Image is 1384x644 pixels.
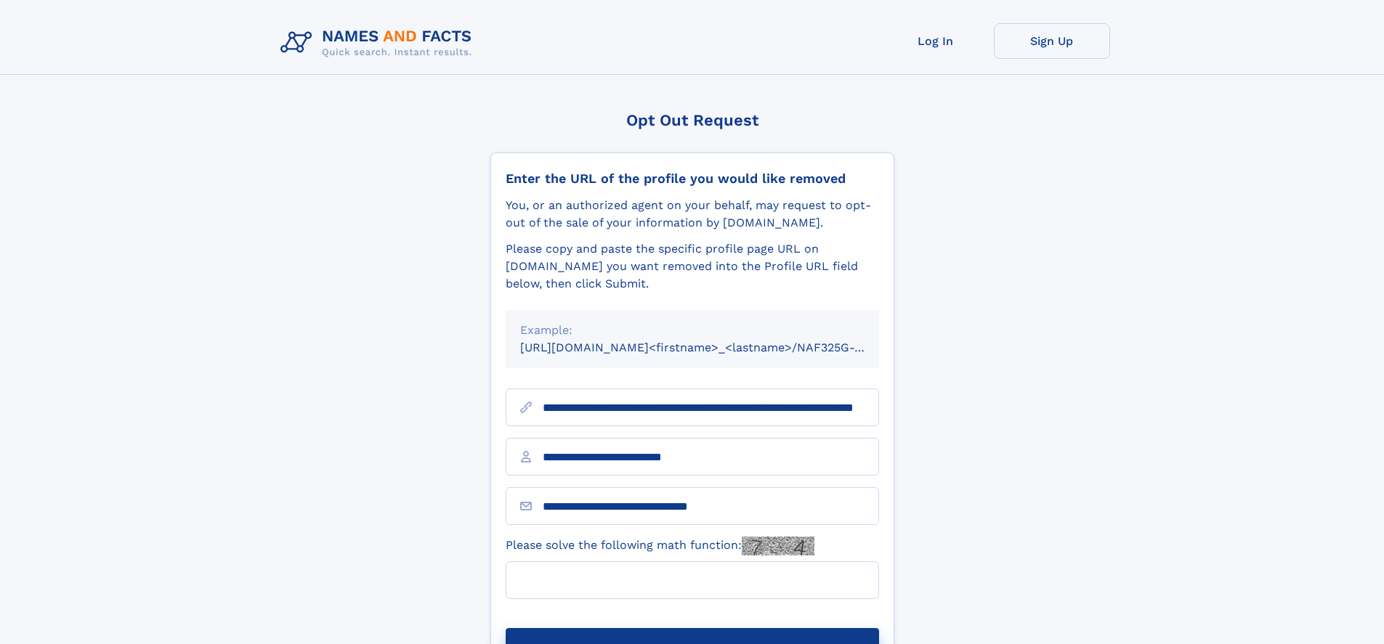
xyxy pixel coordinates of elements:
label: Please solve the following math function: [506,537,814,555]
div: Opt Out Request [490,111,894,129]
small: [URL][DOMAIN_NAME]<firstname>_<lastname>/NAF325G-xxxxxxxx [520,341,907,354]
a: Log In [878,23,994,59]
div: Enter the URL of the profile you would like removed [506,171,879,187]
div: Example: [520,322,865,339]
img: Logo Names and Facts [275,23,484,62]
div: Please copy and paste the specific profile page URL on [DOMAIN_NAME] you want removed into the Pr... [506,240,879,293]
div: You, or an authorized agent on your behalf, may request to opt-out of the sale of your informatio... [506,197,879,232]
a: Sign Up [994,23,1110,59]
